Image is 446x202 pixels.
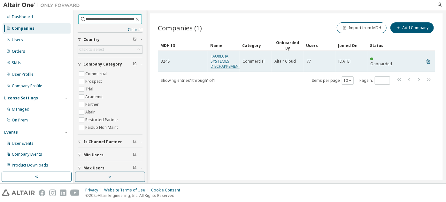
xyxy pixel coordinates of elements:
[12,152,42,157] div: Company Events
[158,23,202,32] span: Companies (1)
[49,190,56,196] img: instagram.svg
[85,78,103,85] label: Prospect
[83,37,100,42] span: Country
[306,59,311,64] span: 77
[338,59,350,64] span: [DATE]
[78,135,142,149] button: Is Channel Partner
[4,130,18,135] div: Events
[337,22,387,33] button: Import from MDH
[78,27,142,32] a: Clear all
[210,40,237,50] div: Name
[85,124,119,131] label: Paidup Non Maint
[39,190,45,196] img: facebook.svg
[104,188,151,193] div: Website Terms of Use
[370,40,397,50] div: Status
[70,190,80,196] img: youtube.svg
[12,49,25,54] div: Orders
[85,193,184,198] p: © 2025 Altair Engineering, Inc. All Rights Reserved.
[4,96,38,101] div: License Settings
[311,76,354,85] span: Items per page
[133,62,137,67] span: Clear filter
[2,190,35,196] img: altair_logo.svg
[151,188,184,193] div: Cookie Consent
[12,60,21,66] div: SKUs
[133,37,137,42] span: Clear filter
[79,47,104,52] div: Click to select
[242,59,265,64] span: Commercial
[343,78,352,83] button: 10
[85,101,100,108] label: Partner
[85,116,119,124] label: Restricted Partner
[85,188,104,193] div: Privacy
[133,152,137,158] span: Clear filter
[390,22,434,33] button: Add Company
[12,72,34,77] div: User Profile
[306,40,333,50] div: Users
[78,33,142,47] button: Country
[83,139,122,144] span: Is Channel Partner
[133,139,137,144] span: Clear filter
[85,70,109,78] label: Commercial
[78,148,142,162] button: Min Users
[274,40,301,51] div: Onboarded By
[85,108,96,116] label: Altair
[160,40,205,50] div: MDH ID
[78,46,142,53] div: Click to select
[83,152,104,158] span: Min Users
[12,118,28,123] div: On Prem
[133,166,137,171] span: Clear filter
[85,93,104,101] label: Academic
[12,83,42,89] div: Company Profile
[370,61,392,66] span: Onboarded
[359,76,390,85] span: Page n.
[12,26,35,31] div: Companies
[274,59,296,64] span: Altair Cloud
[3,2,83,8] img: Altair One
[211,53,241,69] a: FAURECIA SYSTEMES D'ECHAPPEMENT
[85,85,95,93] label: Trial
[12,141,34,146] div: User Events
[78,161,142,175] button: Max Users
[161,78,215,83] span: Showing entries 1 through 1 of 1
[338,40,365,50] div: Joined On
[12,107,29,112] div: Managed
[12,163,48,168] div: Product Downloads
[60,190,66,196] img: linkedin.svg
[12,37,23,43] div: Users
[12,14,33,19] div: Dashboard
[83,62,122,67] span: Company Category
[78,57,142,71] button: Company Category
[242,40,269,50] div: Category
[83,166,104,171] span: Max Users
[161,59,170,64] span: 3248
